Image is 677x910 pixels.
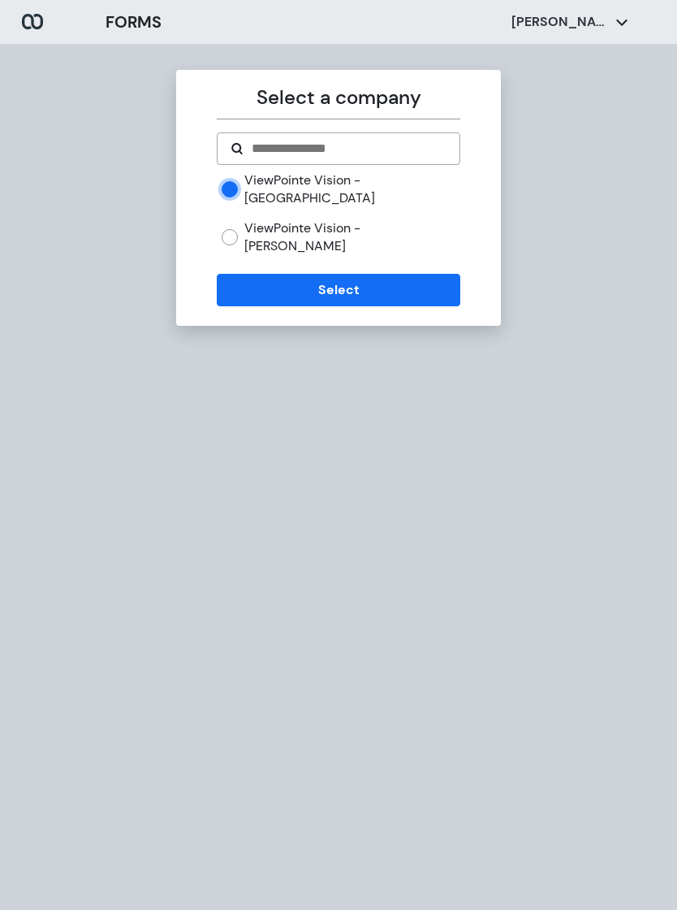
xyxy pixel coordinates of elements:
label: ViewPointe Vision - [GEOGRAPHIC_DATA] [244,171,459,206]
label: ViewPointe Vision - [PERSON_NAME] [244,219,459,254]
button: Select [217,274,459,306]
h3: FORMS [106,10,162,34]
p: [PERSON_NAME] [511,13,609,31]
input: Search [250,139,446,158]
p: Select a company [217,83,459,112]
